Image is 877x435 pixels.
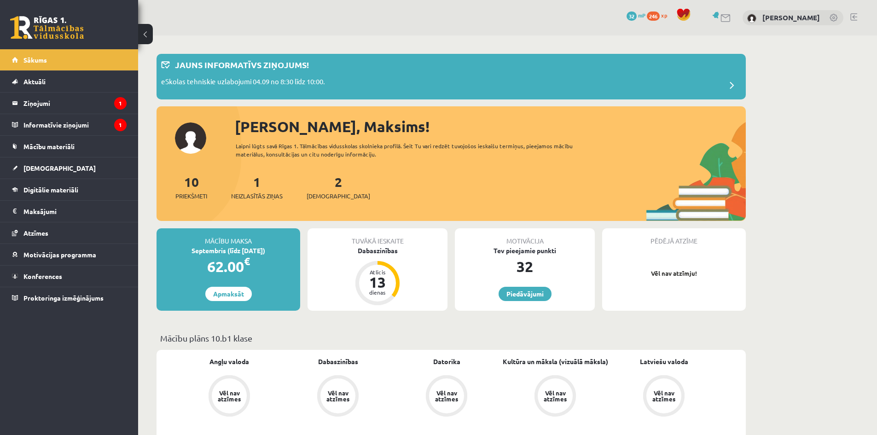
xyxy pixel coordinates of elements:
[175,174,207,201] a: 10Priekšmeti
[23,164,96,172] span: [DEMOGRAPHIC_DATA]
[175,191,207,201] span: Priekšmeti
[638,12,645,19] span: mP
[175,375,284,418] a: Vēl nav atzīmes
[647,12,672,19] a: 246 xp
[23,229,48,237] span: Atzīmes
[231,191,283,201] span: Neizlasītās ziņas
[627,12,645,19] a: 32 mP
[307,174,370,201] a: 2[DEMOGRAPHIC_DATA]
[12,157,127,179] a: [DEMOGRAPHIC_DATA]
[157,255,300,278] div: 62.00
[231,174,283,201] a: 1Neizlasītās ziņas
[209,357,249,366] a: Angļu valoda
[114,119,127,131] i: 1
[308,246,447,255] div: Dabaszinības
[244,255,250,268] span: €
[762,13,820,22] a: [PERSON_NAME]
[610,375,718,418] a: Vēl nav atzīmes
[23,93,127,114] legend: Ziņojumi
[12,266,127,287] a: Konferences
[160,332,742,344] p: Mācību plāns 10.b1 klase
[284,375,392,418] a: Vēl nav atzīmes
[175,58,309,71] p: Jauns informatīvs ziņojums!
[12,136,127,157] a: Mācību materiāli
[10,16,84,39] a: Rīgas 1. Tālmācības vidusskola
[23,201,127,222] legend: Maksājumi
[161,58,741,95] a: Jauns informatīvs ziņojums! eSkolas tehniskie uzlabojumi 04.09 no 8:30 līdz 10:00.
[12,222,127,244] a: Atzīmes
[12,201,127,222] a: Maksājumi
[114,97,127,110] i: 1
[325,390,351,402] div: Vēl nav atzīmes
[216,390,242,402] div: Vēl nav atzīmes
[542,390,568,402] div: Vēl nav atzīmes
[503,357,608,366] a: Kultūra un māksla (vizuālā māksla)
[602,228,746,246] div: Pēdējā atzīme
[307,191,370,201] span: [DEMOGRAPHIC_DATA]
[12,114,127,135] a: Informatīvie ziņojumi1
[308,228,447,246] div: Tuvākā ieskaite
[23,186,78,194] span: Digitālie materiāli
[747,14,756,23] img: Maksims Cibuļskis
[499,287,552,301] a: Piedāvājumi
[23,294,104,302] span: Proktoringa izmēģinājums
[236,142,589,158] div: Laipni lūgts savā Rīgas 1. Tālmācības vidusskolas skolnieka profilā. Šeit Tu vari redzēt tuvojošo...
[318,357,358,366] a: Dabaszinības
[12,71,127,92] a: Aktuāli
[647,12,660,21] span: 246
[12,49,127,70] a: Sākums
[455,228,595,246] div: Motivācija
[205,287,252,301] a: Apmaksāt
[161,76,325,89] p: eSkolas tehniskie uzlabojumi 04.09 no 8:30 līdz 10:00.
[434,390,459,402] div: Vēl nav atzīmes
[23,56,47,64] span: Sākums
[501,375,610,418] a: Vēl nav atzīmes
[455,246,595,255] div: Tev pieejamie punkti
[23,250,96,259] span: Motivācijas programma
[12,93,127,114] a: Ziņojumi1
[235,116,746,138] div: [PERSON_NAME], Maksims!
[23,77,46,86] span: Aktuāli
[364,269,391,275] div: Atlicis
[23,142,75,151] span: Mācību materiāli
[455,255,595,278] div: 32
[651,390,677,402] div: Vēl nav atzīmes
[23,114,127,135] legend: Informatīvie ziņojumi
[640,357,688,366] a: Latviešu valoda
[12,287,127,308] a: Proktoringa izmēģinājums
[607,269,741,278] p: Vēl nav atzīmju!
[12,244,127,265] a: Motivācijas programma
[627,12,637,21] span: 32
[364,290,391,295] div: dienas
[23,272,62,280] span: Konferences
[392,375,501,418] a: Vēl nav atzīmes
[661,12,667,19] span: xp
[157,246,300,255] div: Septembris (līdz [DATE])
[364,275,391,290] div: 13
[157,228,300,246] div: Mācību maksa
[433,357,460,366] a: Datorika
[12,179,127,200] a: Digitālie materiāli
[308,246,447,307] a: Dabaszinības Atlicis 13 dienas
